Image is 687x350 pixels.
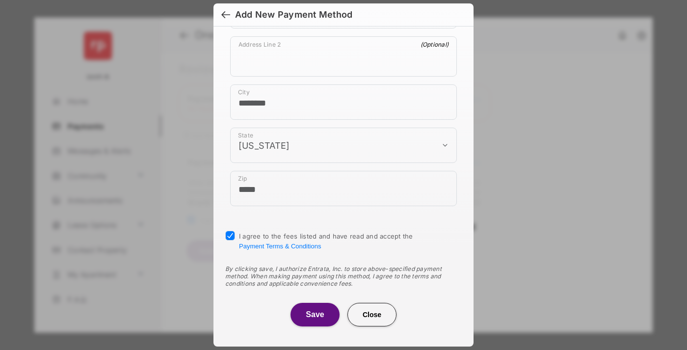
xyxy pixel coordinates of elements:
button: I agree to the fees listed and have read and accept the [239,242,321,250]
div: payment_method_screening[postal_addresses][addressLine2] [230,36,457,77]
div: payment_method_screening[postal_addresses][administrativeArea] [230,128,457,163]
div: payment_method_screening[postal_addresses][postalCode] [230,171,457,206]
div: By clicking save, I authorize Entrata, Inc. to store above-specified payment method. When making ... [225,265,462,287]
div: payment_method_screening[postal_addresses][locality] [230,84,457,120]
div: Add New Payment Method [235,9,352,20]
span: I agree to the fees listed and have read and accept the [239,232,413,250]
button: Save [291,303,340,326]
button: Close [347,303,396,326]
